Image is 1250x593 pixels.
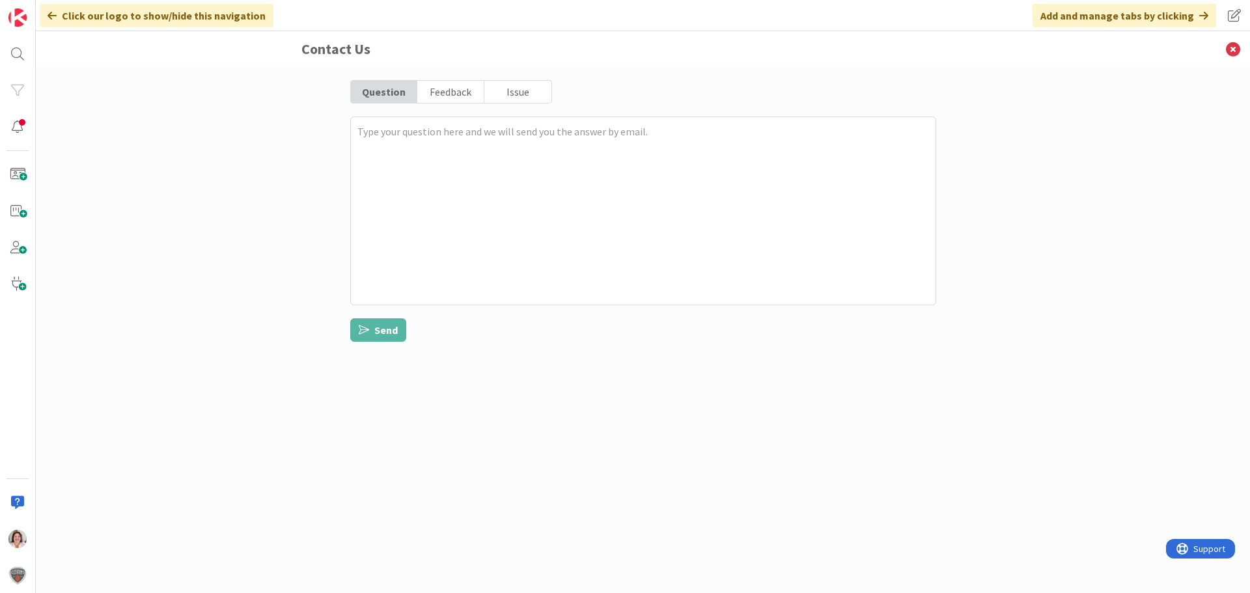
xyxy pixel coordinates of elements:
[27,2,59,18] span: Support
[350,318,406,342] button: Send
[484,81,551,103] div: Issue
[8,8,27,27] img: Visit kanbanzone.com
[351,81,418,103] div: Question
[40,4,273,27] div: Click our logo to show/hide this navigation
[301,31,985,67] h3: Contact Us
[8,566,27,585] img: avatar
[8,530,27,548] img: EW
[1033,4,1216,27] div: Add and manage tabs by clicking
[417,81,484,103] div: Feedback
